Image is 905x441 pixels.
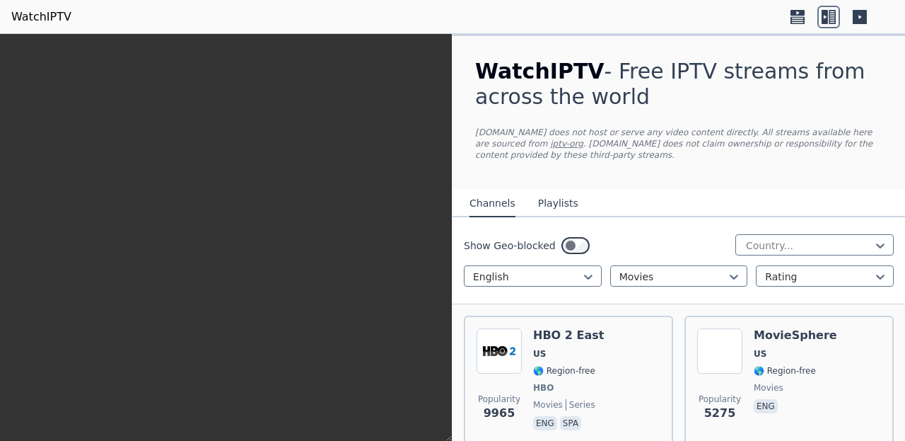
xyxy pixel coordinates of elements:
[754,399,778,413] p: eng
[484,405,515,422] span: 9965
[477,328,522,374] img: HBO 2 East
[704,405,736,422] span: 5275
[754,328,837,343] h6: MovieSphere
[533,382,554,394] span: HBO
[754,348,766,360] span: US
[533,328,604,343] h6: HBO 2 East
[538,190,578,217] button: Playlists
[550,139,583,149] a: iptv-org
[754,382,783,394] span: movies
[478,394,520,405] span: Popularity
[699,394,741,405] span: Popularity
[533,399,563,411] span: movies
[533,416,557,430] p: eng
[566,399,595,411] span: series
[697,328,742,374] img: MovieSphere
[754,365,816,377] span: 🌎 Region-free
[475,127,882,161] p: [DOMAIN_NAME] does not host or serve any video content directly. All streams available here are s...
[533,348,546,360] span: US
[533,365,595,377] span: 🌎 Region-free
[469,190,515,217] button: Channels
[464,239,556,253] label: Show Geo-blocked
[475,59,605,84] span: WatchIPTV
[11,8,71,25] a: WatchIPTV
[560,416,581,430] p: spa
[475,59,882,110] h1: - Free IPTV streams from across the world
